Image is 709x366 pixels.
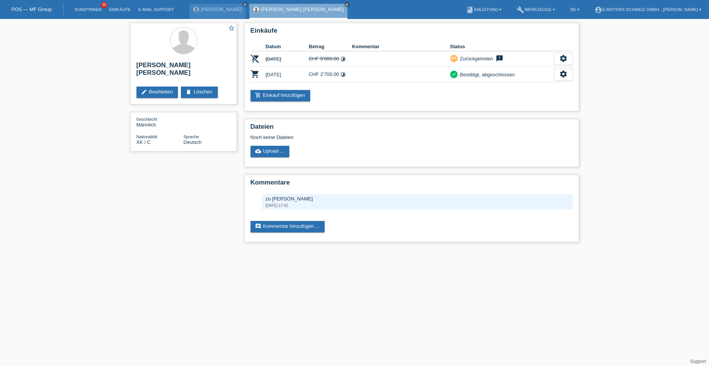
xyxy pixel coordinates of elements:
[690,359,706,364] a: Support
[462,7,505,12] a: bookAnleitung ▾
[181,87,217,98] a: deleteLöschen
[251,69,260,79] i: POSP00026150
[251,134,483,140] div: Noch keine Dateien
[243,3,247,6] i: close
[135,7,178,12] a: E-Mail Support
[141,89,147,95] i: edit
[345,3,349,6] i: close
[136,134,157,139] span: Nationalität
[251,146,290,157] a: cloud_uploadUpload ...
[101,2,108,8] span: 36
[136,116,184,128] div: Männlich
[255,148,261,154] i: cloud_upload
[340,72,346,77] i: 24 Raten
[513,7,559,12] a: buildWerkzeuge ▾
[266,51,309,67] td: [DATE]
[266,204,569,208] div: [DATE] 17:42
[261,6,344,12] a: [PERSON_NAME] [PERSON_NAME]
[136,117,157,121] span: Geschlecht
[136,139,151,145] span: Kosovo / C / 05.05.1999
[71,7,105,12] a: Kund*innen
[266,42,309,51] th: Datum
[559,54,568,63] i: settings
[344,2,350,7] a: close
[136,87,178,98] a: editBearbeiten
[251,123,573,134] h2: Dateien
[136,62,231,80] h2: [PERSON_NAME] [PERSON_NAME]
[451,71,457,77] i: check
[228,25,235,32] i: star_border
[255,92,261,98] i: add_shopping_cart
[251,27,573,38] h2: Einkäufe
[266,196,569,202] div: zu [PERSON_NAME]
[186,89,192,95] i: delete
[309,42,352,51] th: Betrag
[228,25,235,33] a: star_border
[184,139,202,145] span: Deutsch
[184,134,199,139] span: Sprache
[201,6,242,12] a: [PERSON_NAME]
[517,6,524,14] i: build
[352,42,450,51] th: Kommentar
[11,6,52,12] a: POS — MF Group
[559,70,568,78] i: settings
[255,223,261,229] i: comment
[451,55,457,61] i: undo
[595,6,602,14] i: account_circle
[243,2,248,7] a: close
[251,54,260,63] i: POSP00026044
[340,56,346,62] i: 24 Raten
[591,7,705,12] a: account_circleE-Motors Schweiz GmbH - [PERSON_NAME] ▾
[466,6,474,14] i: book
[495,55,504,62] i: feedback
[309,67,352,82] td: CHF 2'700.00
[309,51,352,67] td: CHF 5'000.00
[105,7,134,12] a: Einkäufe
[566,7,583,12] a: DE ▾
[251,179,573,190] h2: Kommentare
[266,67,309,82] td: [DATE]
[450,42,554,51] th: Status
[458,55,493,63] div: Zurückgetreten
[251,221,325,232] a: commentKommentar hinzufügen ...
[251,90,311,101] a: add_shopping_cartEinkauf hinzufügen
[458,71,515,79] div: Bestätigt, abgeschlossen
